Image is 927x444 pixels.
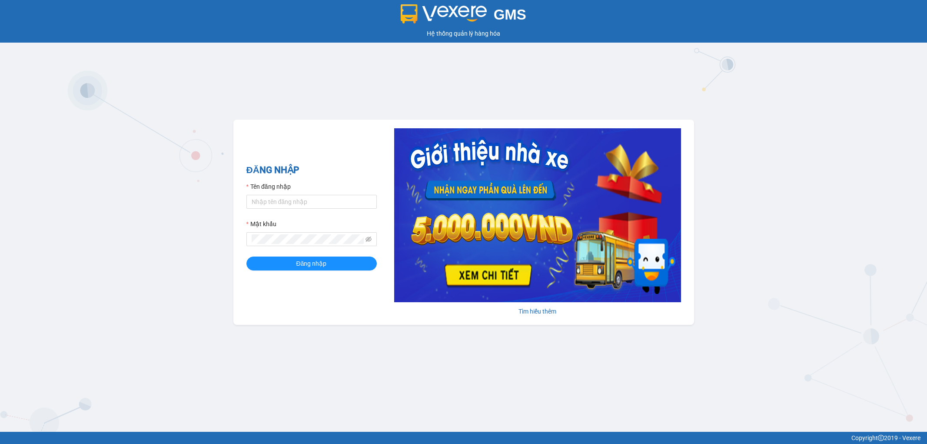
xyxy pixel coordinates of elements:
[394,307,681,316] div: Tìm hiểu thêm
[246,195,377,209] input: Tên đăng nhập
[394,128,681,302] img: banner-0
[246,257,377,270] button: Đăng nhập
[296,259,327,268] span: Đăng nhập
[7,433,920,443] div: Copyright 2019 - Vexere
[401,4,487,23] img: logo 2
[365,236,372,242] span: eye-invisible
[494,7,526,23] span: GMS
[246,163,377,177] h2: ĐĂNG NHẬP
[2,29,925,38] div: Hệ thống quản lý hàng hóa
[401,13,526,20] a: GMS
[252,234,364,244] input: Mật khẩu
[878,435,884,441] span: copyright
[246,182,291,191] label: Tên đăng nhập
[246,219,276,229] label: Mật khẩu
